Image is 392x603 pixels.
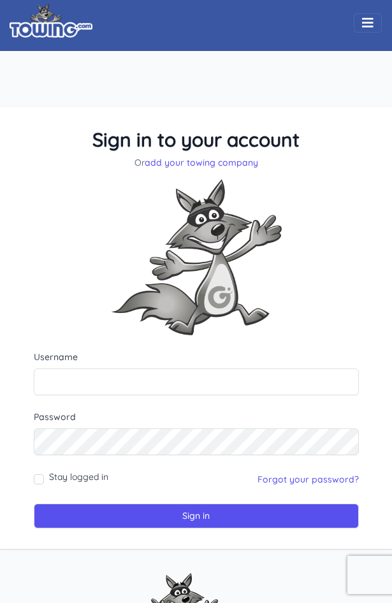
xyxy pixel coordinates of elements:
[101,169,292,345] img: Fox-Excited.png
[145,157,258,168] a: add your towing company
[34,410,359,423] label: Password
[258,474,359,485] a: Forgot your password?
[34,351,359,363] label: Username
[34,156,359,169] p: Or
[10,3,92,38] img: logo.png
[34,504,359,528] input: Sign in
[49,470,108,483] label: Stay logged in
[34,128,359,151] h3: Sign in to your account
